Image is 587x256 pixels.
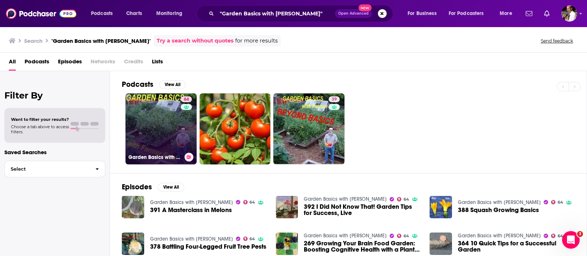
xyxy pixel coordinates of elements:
img: User Profile [561,5,577,22]
a: 64Garden Basics with [PERSON_NAME] [125,93,197,164]
a: 64 [181,96,192,102]
span: 64 [558,201,563,204]
span: 64 [404,198,409,201]
button: View All [159,80,186,89]
span: 3 [577,231,583,237]
a: Episodes [58,56,82,71]
a: 364 10 Quick Tips for a Successful Garden [458,240,575,253]
h2: Episodes [122,182,152,192]
a: 64 [397,197,409,201]
a: 64 [397,234,409,238]
a: Lists [152,56,163,71]
h3: "Garden Basics with [PERSON_NAME]" [51,37,151,44]
a: 269 Growing Your Brain Food Garden: Boosting Cognitive Health with a Plant-Based Diet and Lifestyle [304,240,421,253]
span: Podcasts [91,8,113,19]
h2: Podcasts [122,80,153,89]
span: For Business [408,8,437,19]
button: open menu [444,8,495,19]
button: open menu [402,8,446,19]
p: Saved Searches [4,149,105,156]
a: Try a search without quotes [157,37,234,45]
a: 392 I Did Not Know That! Garden Tips for Success, Live [304,204,421,216]
span: More [500,8,512,19]
a: PodcastsView All [122,80,186,89]
span: Select [5,167,90,171]
a: 39 [329,96,340,102]
a: Charts [121,8,146,19]
span: 64 [404,234,409,238]
span: 39 [332,96,337,103]
a: 64 [243,237,255,241]
button: open menu [86,8,122,19]
a: Garden Basics with Farmer Fred [458,233,541,239]
button: open menu [495,8,521,19]
a: Show notifications dropdown [523,7,535,20]
span: Monitoring [156,8,182,19]
span: Choose a tab above to access filters. [11,124,69,134]
span: Open Advanced [338,12,369,15]
span: New [358,4,372,11]
button: Send feedback [539,38,575,44]
img: 378 Battling Four-Legged Fruit Tree Pests [122,233,144,255]
a: 388 Squash Growing Basics [458,207,539,213]
span: 64 [558,234,563,238]
input: Search podcasts, credits, & more... [217,8,335,19]
a: All [9,56,16,71]
img: 364 10 Quick Tips for a Successful Garden [430,233,452,255]
iframe: Intercom live chat [562,231,580,249]
span: for more results [235,37,278,45]
span: Logged in as Quarto [561,5,577,22]
a: Garden Basics with Farmer Fred [150,236,233,242]
h3: Search [24,37,43,44]
a: 64 [551,234,563,238]
img: 388 Squash Growing Basics [430,196,452,218]
img: 392 I Did Not Know That! Garden Tips for Success, Live [276,196,298,218]
a: EpisodesView All [122,182,184,192]
div: Search podcasts, credits, & more... [204,5,400,22]
a: 64 [551,200,563,204]
a: Garden Basics with Farmer Fred [304,196,387,202]
button: Select [4,161,105,177]
a: 378 Battling Four-Legged Fruit Tree Pests [150,244,266,250]
a: 64 [243,200,255,204]
span: 64 [184,96,189,103]
h3: Garden Basics with [PERSON_NAME] [128,154,182,160]
a: 391 A Masterclass in Melons [150,207,232,213]
button: Open AdvancedNew [335,9,372,18]
h2: Filter By [4,90,105,101]
a: Show notifications dropdown [541,7,553,20]
span: Want to filter your results? [11,117,69,122]
button: open menu [151,8,192,19]
a: 39 [273,93,344,164]
span: 64 [249,237,255,241]
a: Podcasts [25,56,49,71]
a: Garden Basics with Farmer Fred [304,233,387,239]
span: Networks [91,56,115,71]
img: 391 A Masterclass in Melons [122,196,144,218]
a: Garden Basics with Farmer Fred [150,199,233,205]
img: Podchaser - Follow, Share and Rate Podcasts [6,7,76,21]
span: 64 [249,201,255,204]
img: 269 Growing Your Brain Food Garden: Boosting Cognitive Health with a Plant-Based Diet and Lifestyle [276,233,298,255]
button: View All [158,183,184,192]
span: For Podcasters [449,8,484,19]
a: Garden Basics with Farmer Fred [458,199,541,205]
span: Charts [126,8,142,19]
